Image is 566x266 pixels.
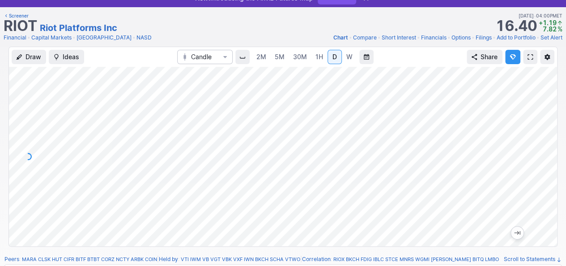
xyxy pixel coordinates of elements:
a: Screener [4,12,29,20]
span: • [72,33,76,42]
span: Compare [353,34,377,41]
span: Ideas [63,52,79,61]
a: ARBK [131,255,144,264]
span: Share [481,52,498,61]
span: • [132,33,136,42]
a: Filings [476,33,492,42]
a: Held by [159,256,178,262]
span: Draw [26,52,41,61]
a: Financial [4,33,26,42]
span: • [536,33,540,42]
a: VB [202,255,209,264]
span: [DATE] 04:00PM ET [519,12,562,20]
button: Jump to the most recent bar [511,227,523,239]
span: 7.82 [543,25,557,33]
span: • [378,33,381,42]
span: • [534,12,536,20]
a: VGT [210,255,221,264]
a: Fullscreen [523,50,537,64]
a: BITQ [472,255,484,264]
a: WGMI [415,255,430,264]
a: BKCH [255,255,268,264]
span: 1H [315,53,323,61]
span: D [332,53,337,61]
a: IWN [244,255,254,264]
div: | : [300,255,499,264]
a: [GEOGRAPHIC_DATA] [77,33,132,42]
a: RIOX [333,255,345,264]
span: Chart [333,34,348,41]
a: Financials [421,33,447,42]
a: Set Alert [540,33,562,42]
a: IBLC [373,255,384,264]
a: MARA [22,255,37,264]
button: Range [359,50,374,64]
button: Explore new features [505,50,520,64]
a: SCHA [270,255,284,264]
a: Compare [353,33,377,42]
a: VXF [233,255,243,264]
a: CORZ [101,255,115,264]
a: Peers [4,256,19,262]
button: Draw [12,50,46,64]
a: Add to Portfolio [497,33,536,42]
span: +1.19 [539,19,557,26]
span: 30M [293,53,307,61]
a: Scroll to Statements [504,256,562,262]
a: LMBO [485,255,499,264]
span: • [417,33,420,42]
a: IWM [190,255,201,264]
a: VBK [222,255,232,264]
a: VTI [181,255,189,264]
a: Chart [333,33,348,42]
a: BTBT [87,255,100,264]
span: • [27,33,30,42]
a: CIFR [64,255,74,264]
span: Filings [476,34,492,41]
a: FDIG [361,255,372,264]
a: Capital Markets [31,33,72,42]
div: : [4,255,157,264]
a: BKCH [346,255,359,264]
span: Candle [191,52,219,61]
a: W [342,50,357,64]
a: HUT [52,255,62,264]
button: Chart Type [177,50,233,64]
span: 2M [256,53,266,61]
a: [PERSON_NAME] [431,255,471,264]
span: 5M [275,53,285,61]
h1: RIOT [4,19,37,33]
span: • [493,33,496,42]
span: • [447,33,451,42]
a: BITF [76,255,86,264]
div: | : [157,255,300,264]
a: Correlation [302,256,331,262]
a: MNRS [400,255,414,264]
a: STCE [385,255,398,264]
a: Short Interest [382,33,416,42]
button: Share [467,50,502,64]
button: Ideas [49,50,84,64]
a: COIN [145,255,157,264]
span: W [346,53,353,61]
span: • [349,33,352,42]
span: % [557,25,562,33]
button: Interval [235,50,250,64]
a: 1H [311,50,327,64]
a: 30M [289,50,311,64]
span: • [472,33,475,42]
a: NCTY [116,255,129,264]
button: Chart Settings [540,50,554,64]
a: Options [451,33,471,42]
a: CLSK [38,255,51,264]
a: VTWO [285,255,300,264]
strong: 16.40 [495,19,537,33]
a: NASD [136,33,152,42]
a: D [328,50,342,64]
a: 2M [252,50,270,64]
a: Riot Platforms Inc [40,22,117,34]
a: 5M [271,50,289,64]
